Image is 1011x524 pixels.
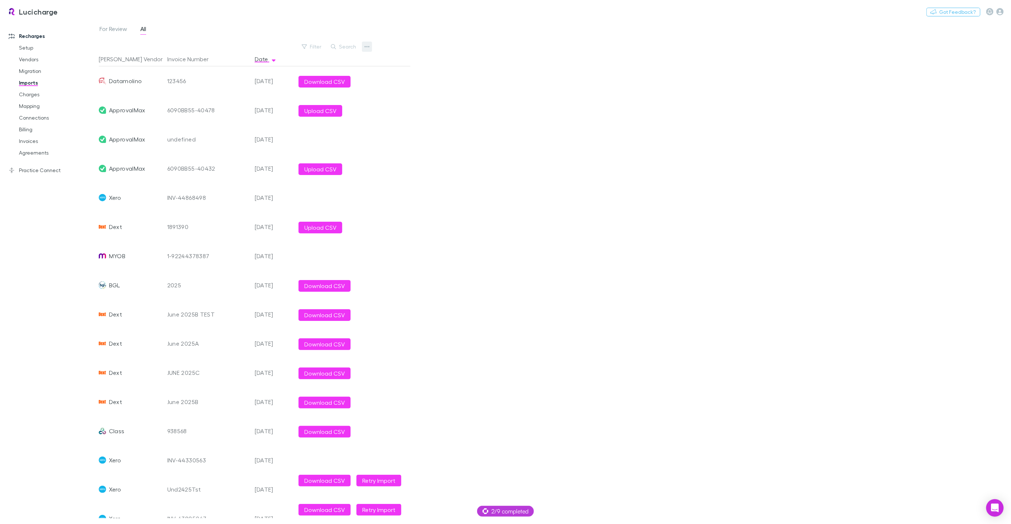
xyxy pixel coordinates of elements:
[298,76,351,88] button: Download CSV
[252,125,296,154] div: [DATE]
[140,25,146,35] span: All
[99,77,106,85] img: Datamolino's Logo
[252,358,296,387] div: [DATE]
[109,475,121,504] span: Xero
[252,271,296,300] div: [DATE]
[99,457,106,464] img: Xero's Logo
[99,52,171,66] button: [PERSON_NAME] Vendor
[252,387,296,416] div: [DATE]
[298,397,351,408] button: Download CSV
[12,112,97,124] a: Connections
[986,499,1004,517] div: Open Intercom Messenger
[167,300,249,329] div: June 2025B TEST
[7,7,16,16] img: Lucicharge's Logo
[298,105,342,117] button: Upload CSV
[109,446,121,475] span: Xero
[356,475,401,486] button: Retry Import
[167,241,249,271] div: 1-92244378387
[252,154,296,183] div: [DATE]
[255,52,277,66] button: Date
[12,77,97,89] a: Imports
[3,3,62,20] a: Lucicharge
[99,369,106,376] img: Dext's Logo
[19,7,58,16] h3: Lucicharge
[12,42,97,54] a: Setup
[109,271,120,300] span: BGL
[298,426,351,438] button: Download CSV
[356,504,401,516] button: Retry Import
[99,427,106,435] img: Class's Logo
[109,66,142,96] span: Datamolino
[167,125,249,154] div: undefined
[1,30,97,42] a: Recharges
[298,280,351,292] button: Download CSV
[252,329,296,358] div: [DATE]
[252,183,296,212] div: [DATE]
[99,165,106,172] img: ApprovalMax's Logo
[109,212,122,241] span: Dext
[167,416,249,446] div: 938568
[252,212,296,241] div: [DATE]
[167,154,249,183] div: 6090BB55-40432
[926,8,980,16] button: Got Feedback?
[167,96,249,125] div: 6090BB55-40478
[99,311,106,318] img: Dext's Logo
[167,271,249,300] div: 2025
[109,96,145,125] span: ApprovalMax
[252,96,296,125] div: [DATE]
[99,282,106,289] img: BGL's Logo
[99,194,106,201] img: Xero's Logo
[99,106,106,114] img: ApprovalMax's Logo
[298,475,351,486] button: Download CSV
[167,66,249,96] div: 123456
[99,515,106,522] img: Xero's Logo
[252,66,296,96] div: [DATE]
[12,147,97,159] a: Agreements
[109,125,145,154] span: ApprovalMax
[298,504,351,516] button: Download CSV
[167,387,249,416] div: June 2025B
[252,446,296,475] div: [DATE]
[12,54,97,65] a: Vendors
[99,486,106,493] img: Xero's Logo
[109,154,145,183] span: ApprovalMax
[298,368,351,379] button: Download CSV
[298,163,342,175] button: Upload CSV
[99,25,127,35] span: For Review
[99,136,106,143] img: ApprovalMax's Logo
[109,329,122,358] span: Dext
[298,338,351,350] button: Download CSV
[109,183,121,212] span: Xero
[1,164,97,176] a: Practice Connect
[298,42,326,51] button: Filter
[12,89,97,100] a: Charges
[99,223,106,230] img: Dext's Logo
[298,309,351,321] button: Download CSV
[109,358,122,387] span: Dext
[252,416,296,446] div: [DATE]
[99,252,106,260] img: MYOB's Logo
[12,124,97,135] a: Billing
[167,183,249,212] div: INV-44868498
[109,416,125,446] span: Class
[167,52,217,66] button: Invoice Number
[167,475,249,504] div: Und2425Tst
[109,300,122,329] span: Dext
[12,135,97,147] a: Invoices
[167,329,249,358] div: June 2025A
[167,358,249,387] div: JUNE 2025C
[298,222,342,233] button: Upload CSV
[167,446,249,475] div: INV-44330563
[12,65,97,77] a: Migration
[167,212,249,241] div: 1891390
[109,387,122,416] span: Dext
[327,42,360,51] button: Search
[252,241,296,271] div: [DATE]
[252,475,296,504] div: [DATE]
[12,100,97,112] a: Mapping
[252,300,296,329] div: [DATE]
[99,340,106,347] img: Dext's Logo
[99,398,106,405] img: Dext's Logo
[109,241,125,271] span: MYOB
